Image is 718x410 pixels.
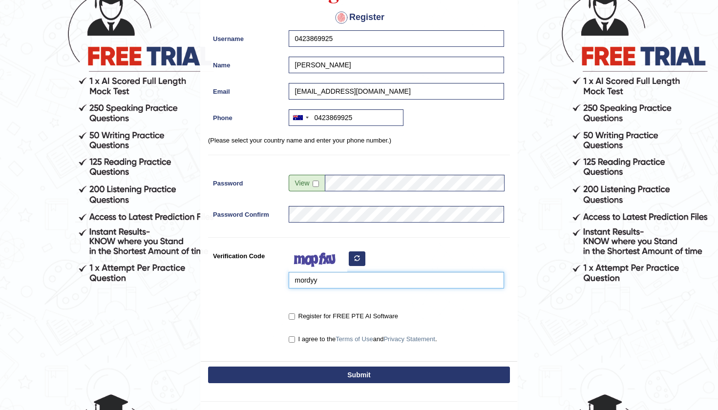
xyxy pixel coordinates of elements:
[289,313,295,320] input: Register for FREE PTE AI Software
[208,206,284,219] label: Password Confirm
[208,175,284,188] label: Password
[208,57,284,70] label: Name
[289,110,312,125] div: Australia: +61
[289,336,295,343] input: I agree to theTerms of UseandPrivacy Statement.
[208,83,284,96] label: Email
[289,311,398,321] label: Register for FREE PTE AI Software
[208,30,284,43] label: Username
[383,335,435,343] a: Privacy Statement
[336,335,373,343] a: Terms of Use
[208,109,284,123] label: Phone
[208,136,510,145] p: (Please select your country name and enter your phone number.)
[208,10,510,25] h4: Register
[208,247,284,261] label: Verification Code
[208,367,510,383] button: Submit
[289,109,403,126] input: +61 412 345 678
[313,181,319,187] input: Show/Hide Password
[289,334,437,344] label: I agree to the and .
